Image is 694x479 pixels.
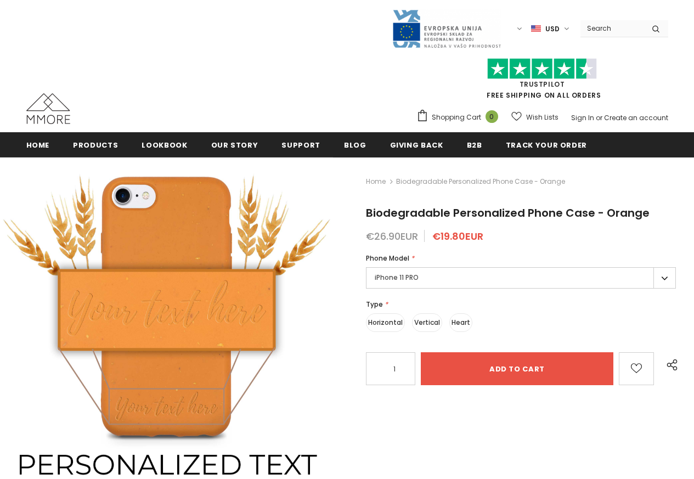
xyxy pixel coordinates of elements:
[531,24,541,33] img: USD
[366,229,418,243] span: €26.90EUR
[281,140,320,150] span: support
[73,132,118,157] a: Products
[344,140,366,150] span: Blog
[392,24,501,33] a: Javni Razpis
[142,132,187,157] a: Lookbook
[366,205,650,221] span: Biodegradable Personalized Phone Case - Orange
[281,132,320,157] a: support
[211,140,258,150] span: Our Story
[26,93,70,124] img: MMORE Cases
[596,113,602,122] span: or
[506,140,587,150] span: Track your order
[390,140,443,150] span: Giving back
[467,140,482,150] span: B2B
[432,229,483,243] span: €19.80EUR
[366,313,405,332] label: Horizontal
[412,313,442,332] label: Vertical
[449,313,472,332] label: Heart
[416,63,668,100] span: FREE SHIPPING ON ALL ORDERS
[416,109,504,126] a: Shopping Cart 0
[487,58,597,80] img: Trust Pilot Stars
[392,9,501,49] img: Javni Razpis
[366,300,383,309] span: Type
[467,132,482,157] a: B2B
[506,132,587,157] a: Track your order
[421,352,613,385] input: Add to cart
[511,108,558,127] a: Wish Lists
[366,267,676,289] label: iPhone 11 PRO
[211,132,258,157] a: Our Story
[571,113,594,122] a: Sign In
[73,140,118,150] span: Products
[142,140,187,150] span: Lookbook
[520,80,565,89] a: Trustpilot
[545,24,560,35] span: USD
[396,175,565,188] span: Biodegradable Personalized Phone Case - Orange
[432,112,481,123] span: Shopping Cart
[486,110,498,123] span: 0
[580,20,644,36] input: Search Site
[526,112,558,123] span: Wish Lists
[366,175,386,188] a: Home
[366,253,409,263] span: Phone Model
[390,132,443,157] a: Giving back
[604,113,668,122] a: Create an account
[26,132,50,157] a: Home
[344,132,366,157] a: Blog
[26,140,50,150] span: Home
